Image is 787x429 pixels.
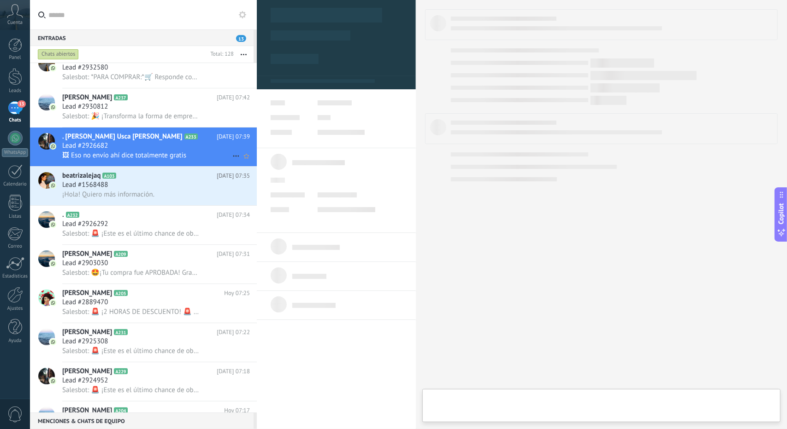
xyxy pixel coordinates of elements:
div: Chats abiertos [38,49,79,60]
div: Entradas [30,29,254,46]
span: Lead #2925308 [62,337,108,346]
span: beatrizalejaq [62,171,101,180]
span: 🖼 Eso no envío ahí dice totalmente gratis [62,151,186,160]
img: icon [50,378,56,384]
div: Menciones & Chats de equipo [30,412,254,429]
span: [DATE] 07:34 [217,210,250,220]
span: [DATE] 07:42 [217,93,250,102]
img: icon [50,143,56,150]
span: Salesbot: 🚨 ¡Este es el último chance de obtenerlo a un precio especial! 🚨 🌟 *NUESTRO CURSO DE CH... [62,347,199,355]
img: icon [50,104,56,110]
span: Salesbot: 🤩¡Tu compra fue APROBADA! Gracias por confiar en nosotros.✅ Link de acceso al curso de ... [62,268,199,277]
span: A232 [66,212,79,218]
span: Hoy 07:17 [224,406,250,415]
span: Salesbot: 🎉 ¡Transforma la forma de emprender con mi *CURSO DE CHUPETES Y HELADOS DE CREMA*! 🎉 💥 ... [62,112,199,121]
span: A237 [114,94,127,100]
div: Calendario [2,181,29,187]
div: Listas [2,214,29,220]
span: Lead #2924952 [62,376,108,385]
span: [DATE] 07:39 [217,132,250,141]
img: icon [50,182,56,189]
img: icon [50,221,56,228]
a: avataricon[PERSON_NAME]A229[DATE] 07:18Lead #2924952Salesbot: 🚨 ¡Este es el último chance de obte... [30,362,257,401]
span: [PERSON_NAME] [62,249,112,259]
span: A103 [102,173,116,179]
span: 13 [18,100,25,108]
div: Ayuda [2,338,29,344]
span: Lead #2903030 [62,259,108,268]
span: [DATE] 07:22 [217,328,250,337]
span: [DATE] 07:35 [217,171,250,180]
span: [DATE] 07:31 [217,249,250,259]
span: ¡Hola! Quiero más información. [62,190,154,199]
div: Chats [2,117,29,123]
span: 13 [236,35,246,42]
a: avataricon[PERSON_NAME]Hoy 07:43Lead #2932580Salesbot: *PARA COMPRAR:*🛒 Responde con el método de... [30,49,257,88]
span: Salesbot: 🚨 ¡Este es el último chance de obtenerlo a un precio especial! 🚨 🌟 *NUESTRO CURSO DE CH... [62,229,199,238]
span: Salesbot: 🚨 ¡Este es el último chance de obtenerlo a un precio especial! 🚨 🌟 *NUESTRO CURSO DE CH... [62,386,199,394]
span: Lead #1568488 [62,180,108,190]
div: Panel [2,55,29,61]
span: [DATE] 07:18 [217,367,250,376]
span: [PERSON_NAME] [62,93,112,102]
a: avataricon[PERSON_NAME]A209[DATE] 07:31Lead #2903030Salesbot: 🤩¡Tu compra fue APROBADA! Gracias p... [30,245,257,284]
img: icon [50,261,56,267]
img: icon [50,65,56,71]
img: icon [50,339,56,345]
span: A205 [114,290,127,296]
span: Salesbot: *PARA COMPRAR:*🛒 Responde con el método de pago que prefieras👇 🟣 YAPE 🟢 PLIN 🟠 TRANSFER... [62,73,199,81]
span: Cuenta [7,20,23,26]
span: Hoy 07:25 [224,289,250,298]
a: avataricon. [PERSON_NAME] Usca [PERSON_NAME]A233[DATE] 07:39Lead #2926682🖼 Eso no envío ahí dice ... [30,128,257,166]
a: avataricon[PERSON_NAME]A231[DATE] 07:22Lead #2925308Salesbot: 🚨 ¡Este es el último chance de obte... [30,323,257,362]
span: A231 [114,329,127,335]
span: Lead #2932580 [62,63,108,72]
span: Salesbot: 🚨 ¡2 HORAS DE DESCUENTO! 🚨 ✅ *CURSO DE CHUPETES Y HELADOS DE CREMA* + bonos de regalo p... [62,307,199,316]
span: [PERSON_NAME] [62,289,112,298]
span: A233 [184,133,198,139]
a: avatariconbeatrizalejaqA103[DATE] 07:35Lead #1568488¡Hola! Quiero más información. [30,167,257,205]
span: Copilot [777,203,786,225]
span: Lead #2930812 [62,102,108,111]
span: Lead #2926682 [62,141,108,151]
a: avataricon.A232[DATE] 07:34Lead #2926292Salesbot: 🚨 ¡Este es el último chance de obtenerlo a un p... [30,206,257,244]
a: avataricon[PERSON_NAME]A237[DATE] 07:42Lead #2930812Salesbot: 🎉 ¡Transforma la forma de emprender... [30,88,257,127]
span: [PERSON_NAME] [62,367,112,376]
span: . [62,210,64,220]
span: [PERSON_NAME] [62,328,112,337]
a: avataricon[PERSON_NAME]A205Hoy 07:25Lead #2889470Salesbot: 🚨 ¡2 HORAS DE DESCUENTO! 🚨 ✅ *CURSO DE... [30,284,257,323]
div: Leads [2,88,29,94]
div: Ajustes [2,306,29,312]
div: Total: 128 [207,50,234,59]
span: A229 [114,368,127,374]
span: . [PERSON_NAME] Usca [PERSON_NAME] [62,132,183,141]
span: A204 [114,407,127,413]
div: Estadísticas [2,273,29,279]
span: A209 [114,251,127,257]
img: icon [50,300,56,306]
span: Lead #2926292 [62,220,108,229]
span: Lead #2889470 [62,298,108,307]
div: Correo [2,243,29,249]
span: [PERSON_NAME] [62,406,112,415]
div: WhatsApp [2,148,28,157]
